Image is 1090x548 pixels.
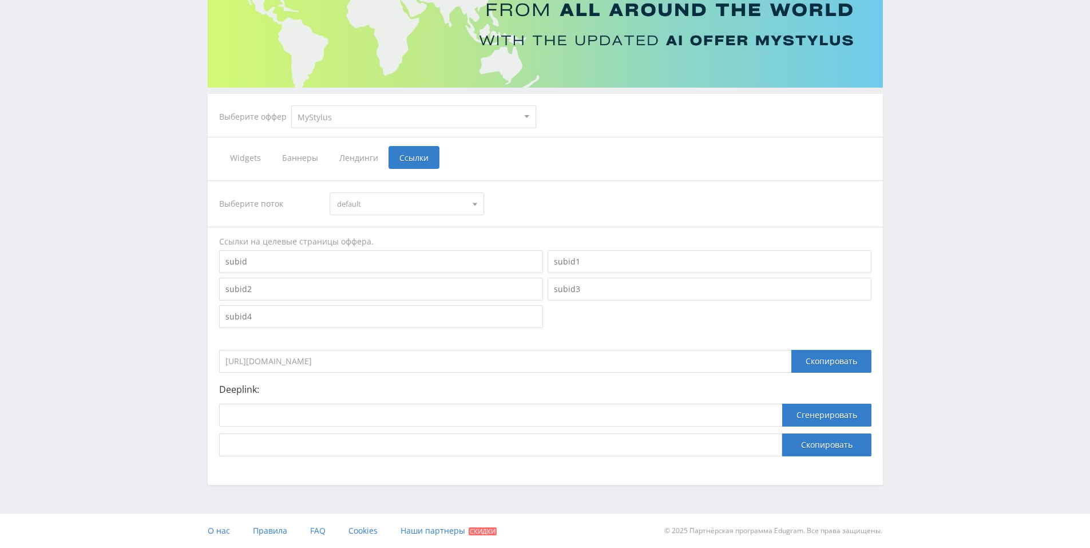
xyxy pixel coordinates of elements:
[310,514,326,548] a: FAQ
[208,525,230,536] span: О нас
[271,146,328,169] span: Баннеры
[219,305,543,328] input: subid4
[208,514,230,548] a: О нас
[389,146,439,169] span: Ссылки
[782,404,871,427] button: Сгенерировать
[219,146,271,169] span: Widgets
[791,350,871,373] div: Скопировать
[469,527,497,535] span: Скидки
[348,514,378,548] a: Cookies
[337,193,466,215] span: default
[548,278,871,301] input: subid3
[219,236,871,247] div: Ссылки на целевые страницы оффера.
[219,112,291,121] div: Выберите оффер
[219,250,543,273] input: subid
[401,514,497,548] a: Наши партнеры Скидки
[219,278,543,301] input: subid2
[219,192,319,215] div: Выберите поток
[348,525,378,536] span: Cookies
[219,384,871,395] p: Deeplink:
[328,146,389,169] span: Лендинги
[253,514,287,548] a: Правила
[253,525,287,536] span: Правила
[782,433,871,456] button: Скопировать
[550,514,882,548] div: © 2025 Партнёрская программа Edugram. Все права защищены.
[401,525,465,536] span: Наши партнеры
[548,250,871,273] input: subid1
[310,525,326,536] span: FAQ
